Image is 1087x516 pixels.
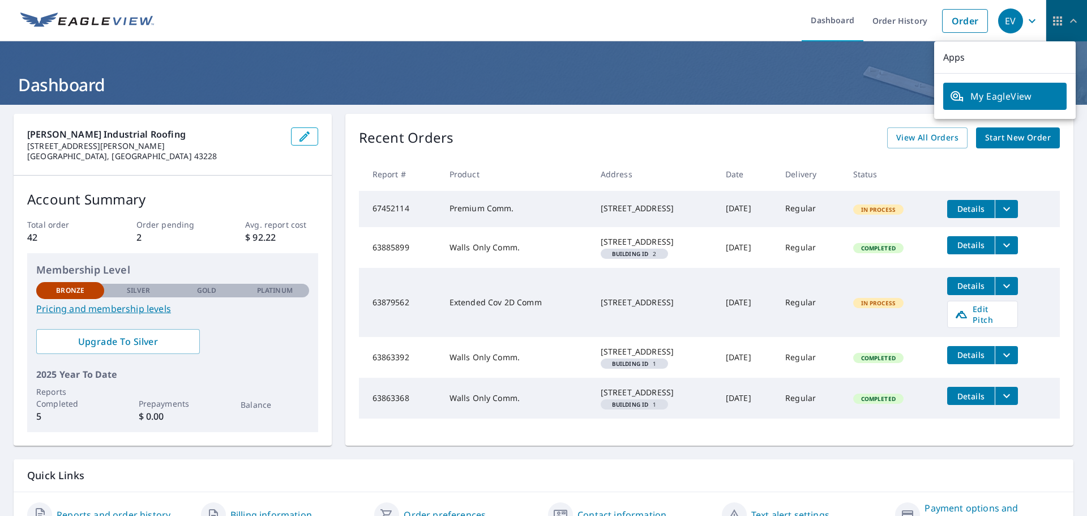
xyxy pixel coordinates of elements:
td: [DATE] [717,337,776,378]
span: 1 [605,361,664,366]
span: In Process [854,206,903,214]
button: filesDropdownBtn-63885899 [995,236,1018,254]
span: Details [954,240,988,250]
td: Regular [776,378,844,419]
td: 63863368 [359,378,440,419]
td: Walls Only Comm. [440,378,592,419]
span: Details [954,203,988,214]
td: [DATE] [717,227,776,268]
a: Pricing and membership levels [36,302,309,315]
td: 63885899 [359,227,440,268]
a: Upgrade To Silver [36,329,200,354]
button: detailsBtn-63863368 [947,387,995,405]
p: 5 [36,410,104,423]
button: detailsBtn-63863392 [947,346,995,364]
p: Reports Completed [36,386,104,410]
p: Recent Orders [359,127,454,148]
td: Regular [776,337,844,378]
span: Completed [854,354,902,362]
button: detailsBtn-67452114 [947,200,995,218]
th: Date [717,157,776,191]
img: EV Logo [20,12,154,29]
td: [DATE] [717,191,776,227]
span: 2 [605,251,664,257]
td: Premium Comm. [440,191,592,227]
td: Regular [776,191,844,227]
p: [STREET_ADDRESS][PERSON_NAME] [27,141,282,151]
span: Details [954,280,988,291]
p: Apps [934,41,1076,74]
em: Building ID [612,251,649,257]
span: Details [954,391,988,402]
button: detailsBtn-63885899 [947,236,995,254]
button: filesDropdownBtn-67452114 [995,200,1018,218]
em: Building ID [612,402,649,407]
p: Total order [27,219,100,231]
div: [STREET_ADDRESS] [601,203,708,214]
span: In Process [854,299,903,307]
a: My EagleView [943,83,1067,110]
p: Bronze [56,285,84,296]
a: Start New Order [976,127,1060,148]
span: My EagleView [950,89,1060,103]
div: EV [998,8,1023,33]
div: [STREET_ADDRESS] [601,297,708,308]
p: [PERSON_NAME] Industrial Roofing [27,127,282,141]
div: [STREET_ADDRESS] [601,346,708,357]
p: $ 92.22 [245,231,318,244]
p: 2025 Year To Date [36,368,309,381]
p: Order pending [136,219,209,231]
button: detailsBtn-63879562 [947,277,995,295]
td: 63863392 [359,337,440,378]
p: [GEOGRAPHIC_DATA], [GEOGRAPHIC_DATA] 43228 [27,151,282,161]
th: Status [844,157,938,191]
p: Gold [197,285,216,296]
td: Walls Only Comm. [440,337,592,378]
span: Completed [854,244,902,252]
th: Report # [359,157,440,191]
p: $ 0.00 [139,410,207,423]
a: Edit Pitch [947,301,1018,328]
td: Walls Only Comm. [440,227,592,268]
p: Membership Level [36,262,309,278]
span: Details [954,349,988,360]
p: Silver [127,285,151,296]
th: Product [440,157,592,191]
th: Delivery [776,157,844,191]
a: Order [942,9,988,33]
p: Quick Links [27,468,1060,483]
button: filesDropdownBtn-63863368 [995,387,1018,405]
div: [STREET_ADDRESS] [601,387,708,398]
em: Building ID [612,361,649,366]
td: 67452114 [359,191,440,227]
span: View All Orders [896,131,958,145]
td: Regular [776,227,844,268]
button: filesDropdownBtn-63863392 [995,346,1018,364]
button: filesDropdownBtn-63879562 [995,277,1018,295]
td: 63879562 [359,268,440,337]
p: Account Summary [27,189,318,210]
p: 2 [136,231,209,244]
span: 1 [605,402,664,407]
h1: Dashboard [14,73,1073,96]
p: Balance [241,399,309,411]
td: Regular [776,268,844,337]
p: Avg. report cost [245,219,318,231]
span: Edit Pitch [955,304,1011,325]
div: [STREET_ADDRESS] [601,236,708,248]
th: Address [592,157,717,191]
p: Platinum [257,285,293,296]
span: Start New Order [985,131,1051,145]
td: [DATE] [717,268,776,337]
p: 42 [27,231,100,244]
p: Prepayments [139,398,207,410]
td: Extended Cov 2D Comm [440,268,592,337]
span: Upgrade To Silver [45,335,191,348]
a: View All Orders [887,127,968,148]
span: Completed [854,395,902,403]
td: [DATE] [717,378,776,419]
